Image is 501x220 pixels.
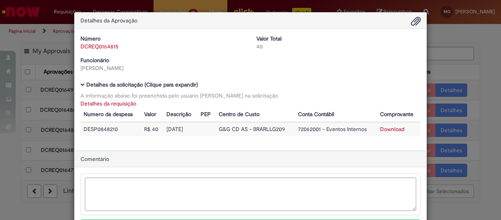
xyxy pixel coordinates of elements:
[256,35,282,42] b: Valor Total
[80,155,109,163] span: Comentário
[80,122,141,137] td: DESP0848210
[80,82,421,88] h5: Detalhes da solicitação (Clique para expandir)
[80,57,109,64] b: Funcionário
[163,107,197,122] th: Descrição
[163,122,197,137] td: [DATE]
[295,107,377,122] th: Conta Contábil
[80,100,136,107] a: Detalhes da requisição
[86,81,198,88] b: Detalhes da solicitação (Clique para expandir)
[80,107,141,122] th: Numero da despesa
[80,35,101,42] b: Número
[141,122,163,137] td: R$ 40
[80,92,421,100] div: A informação abaixo foi preenchida pelo usuário [PERSON_NAME] na solicitação
[216,107,295,122] th: Centro de Custo
[197,107,216,122] th: PEP
[380,126,404,133] a: Download
[80,43,119,50] a: DCREQ0164815
[216,122,295,137] td: G&G CD AS - BRARLLG209
[80,64,245,72] div: [PERSON_NAME]
[377,107,421,122] th: Comprovante
[80,17,137,24] span: Detalhes da Aprovação
[256,43,421,50] div: 40
[295,122,377,137] td: 72062001 - Eventos Internos
[141,107,163,122] th: Valor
